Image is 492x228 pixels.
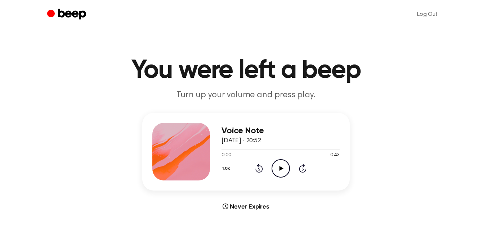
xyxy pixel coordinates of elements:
[142,202,350,211] div: Never Expires
[62,58,430,84] h1: You were left a beep
[222,138,261,144] span: [DATE] · 20:52
[410,6,445,23] a: Log Out
[108,89,384,101] p: Turn up your volume and press play.
[47,8,88,22] a: Beep
[222,162,233,175] button: 1.0x
[222,126,340,136] h3: Voice Note
[330,152,340,159] span: 0:43
[222,152,231,159] span: 0:00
